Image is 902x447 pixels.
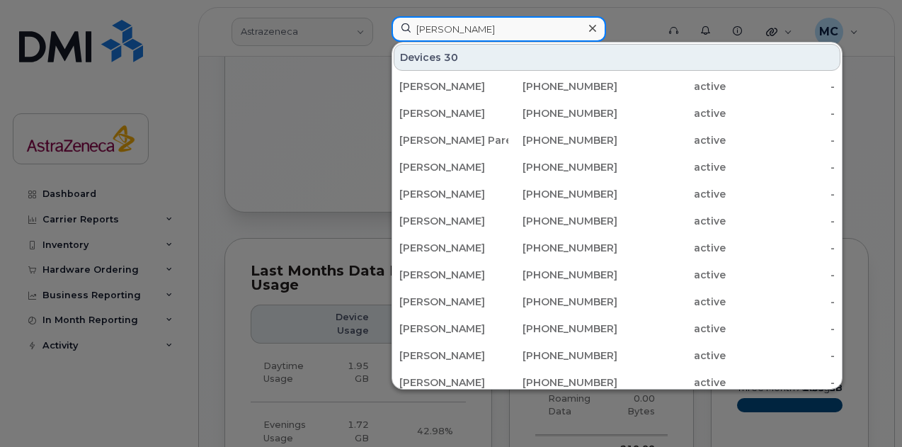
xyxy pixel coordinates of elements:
div: - [726,241,835,255]
div: - [726,349,835,363]
a: [PERSON_NAME][PHONE_NUMBER]active- [394,181,840,207]
div: active [617,106,726,120]
a: [PERSON_NAME][PHONE_NUMBER]active- [394,370,840,395]
div: [PERSON_NAME] [399,295,508,309]
div: [PHONE_NUMBER] [508,160,617,174]
div: [PERSON_NAME] Parent [399,133,508,147]
div: [PHONE_NUMBER] [508,187,617,201]
div: - [726,295,835,309]
div: [PHONE_NUMBER] [508,268,617,282]
div: active [617,349,726,363]
div: [PERSON_NAME] [399,268,508,282]
div: active [617,375,726,390]
div: active [617,187,726,201]
div: active [617,322,726,336]
div: [PHONE_NUMBER] [508,375,617,390]
a: [PERSON_NAME][PHONE_NUMBER]active- [394,343,840,368]
div: [PERSON_NAME] [399,241,508,255]
div: active [617,133,726,147]
a: [PERSON_NAME] Parent[PHONE_NUMBER]active- [394,128,840,153]
div: [PHONE_NUMBER] [508,133,617,147]
div: active [617,241,726,255]
div: active [617,79,726,94]
div: - [726,133,835,147]
div: [PERSON_NAME] [399,106,508,120]
a: [PERSON_NAME][PHONE_NUMBER]active- [394,235,840,261]
a: [PERSON_NAME][PHONE_NUMBER]active- [394,74,840,99]
div: [PERSON_NAME] [399,349,508,363]
div: [PERSON_NAME] [399,214,508,228]
div: active [617,268,726,282]
div: [PERSON_NAME] [399,79,508,94]
div: - [726,187,835,201]
div: [PHONE_NUMBER] [508,106,617,120]
div: [PERSON_NAME] [399,187,508,201]
div: [PERSON_NAME] [399,322,508,336]
a: [PERSON_NAME][PHONE_NUMBER]active- [394,262,840,288]
div: - [726,106,835,120]
div: - [726,375,835,390]
div: [PHONE_NUMBER] [508,79,617,94]
a: [PERSON_NAME][PHONE_NUMBER]active- [394,101,840,126]
div: - [726,160,835,174]
div: - [726,322,835,336]
div: active [617,160,726,174]
div: active [617,295,726,309]
div: active [617,214,726,228]
div: [PERSON_NAME] [399,160,508,174]
div: [PHONE_NUMBER] [508,349,617,363]
div: - [726,268,835,282]
div: [PHONE_NUMBER] [508,295,617,309]
a: [PERSON_NAME][PHONE_NUMBER]active- [394,208,840,234]
input: Find something... [392,16,606,42]
div: [PHONE_NUMBER] [508,241,617,255]
div: - [726,79,835,94]
a: [PERSON_NAME][PHONE_NUMBER]active- [394,289,840,315]
div: - [726,214,835,228]
span: 30 [444,50,458,64]
div: [PHONE_NUMBER] [508,214,617,228]
div: Devices [394,44,840,71]
a: [PERSON_NAME][PHONE_NUMBER]active- [394,316,840,341]
a: [PERSON_NAME][PHONE_NUMBER]active- [394,154,840,180]
div: [PHONE_NUMBER] [508,322,617,336]
div: [PERSON_NAME] [399,375,508,390]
